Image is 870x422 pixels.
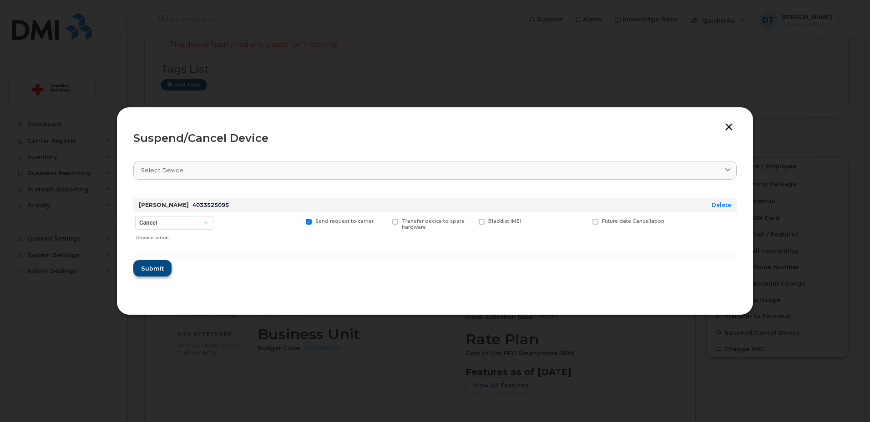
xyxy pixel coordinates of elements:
[192,201,229,208] span: 4033525095
[582,219,586,223] input: Future date Cancellation
[712,201,731,208] a: Delete
[381,219,386,223] input: Transfer device to spare hardware
[602,218,664,224] span: Future date Cancellation
[133,133,737,144] div: Suspend/Cancel Device
[133,260,172,276] button: Submit
[139,201,189,208] strong: [PERSON_NAME]
[133,161,737,180] a: Select device
[295,219,299,223] input: Send request to carrier
[315,218,374,224] span: Send request to carrier
[488,218,521,224] span: Blacklist IMEI
[136,231,213,241] div: Choose action
[402,218,465,230] span: Transfer device to spare hardware
[468,219,472,223] input: Blacklist IMEI
[141,166,183,175] span: Select device
[141,264,164,273] span: Submit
